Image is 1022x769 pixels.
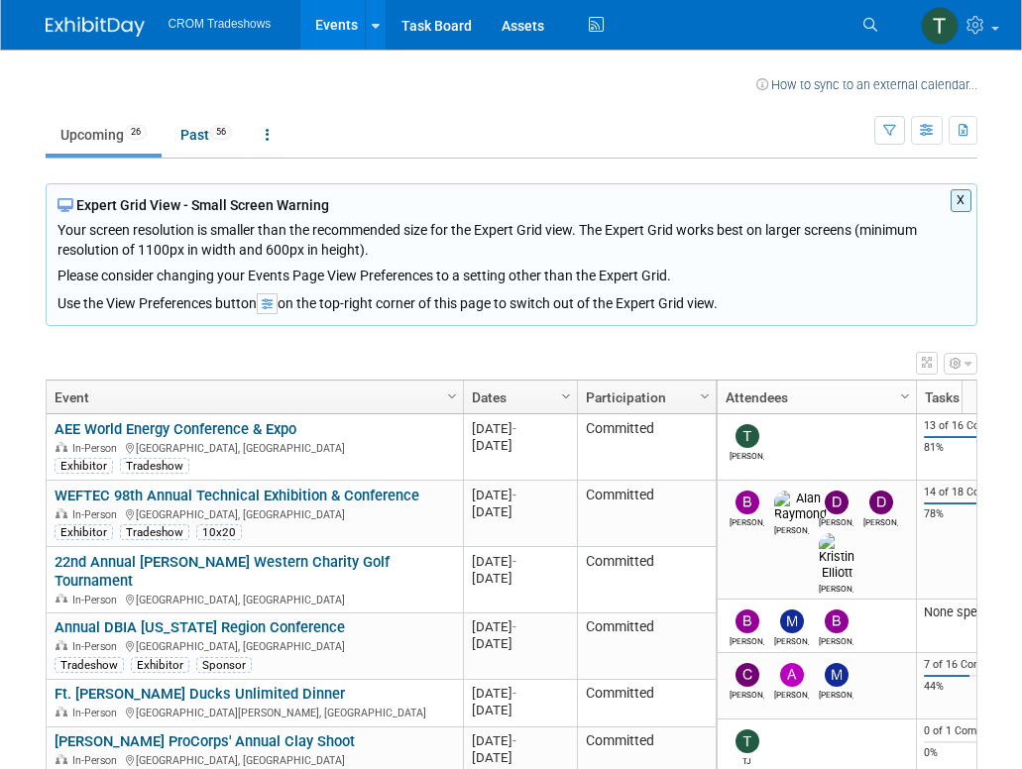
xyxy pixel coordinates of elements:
div: [DATE] [472,702,568,718]
span: Column Settings [444,388,460,404]
div: Sponsor [196,657,252,673]
a: Column Settings [441,381,463,410]
div: Your screen resolution is smaller than the recommended size for the Expert Grid view. The Expert ... [57,215,965,285]
div: [DATE] [472,437,568,454]
img: Tod Green [736,424,759,448]
div: [GEOGRAPHIC_DATA], [GEOGRAPHIC_DATA] [55,505,454,522]
div: Myers Carpenter [774,633,809,646]
div: [DATE] [472,685,568,702]
div: TJ Williams [730,753,764,766]
div: Tradeshow [55,657,124,673]
div: Exhibitor [55,524,113,540]
div: [DATE] [472,487,568,503]
div: Expert Grid View - Small Screen Warning [57,195,965,215]
td: Committed [577,414,716,481]
img: Daniel Haugland [825,491,849,514]
a: Dates [472,381,564,414]
div: [GEOGRAPHIC_DATA], [GEOGRAPHIC_DATA] [55,591,454,607]
img: TJ Williams [736,729,759,753]
img: Bobby Oyenarte [736,491,759,514]
div: [GEOGRAPHIC_DATA], [GEOGRAPHIC_DATA] [55,751,454,768]
div: Kristin Elliott [819,581,853,594]
img: ExhibitDay [46,17,145,37]
a: Attendees [726,381,903,414]
div: Alan Raymond [774,522,809,535]
a: How to sync to an external calendar... [756,77,977,92]
div: Tod Green [730,448,764,461]
img: Alan Raymond [774,491,827,522]
span: Column Settings [897,388,913,404]
img: In-Person Event [56,754,67,764]
span: - [512,686,516,701]
img: In-Person Event [56,640,67,650]
div: Michael Brandao [819,687,853,700]
div: Exhibitor [131,657,189,673]
a: Column Settings [555,381,577,410]
div: Branden Peterson [730,633,764,646]
a: 22nd Annual [PERSON_NAME] Western Charity Golf Tournament [55,553,390,590]
span: - [512,554,516,569]
div: Alexander Ciasca [774,687,809,700]
span: In-Person [72,442,123,455]
img: Michael Brandao [825,663,849,687]
img: Branden Peterson [736,609,759,633]
img: In-Person Event [56,508,67,518]
div: [DATE] [472,553,568,570]
div: [DATE] [472,749,568,766]
a: Column Settings [894,381,916,410]
span: In-Person [72,594,123,606]
div: [DATE] [472,420,568,437]
div: Tradeshow [120,524,189,540]
td: Committed [577,613,716,680]
div: Tradeshow [120,458,189,474]
button: X [951,189,971,212]
div: 10x20 [196,524,242,540]
div: Blake Roberts [819,633,853,646]
img: Daniel Austria [869,491,893,514]
span: - [512,733,516,748]
span: 26 [125,125,147,140]
div: Exhibitor [55,458,113,474]
span: Column Settings [697,388,713,404]
div: [DATE] [472,618,568,635]
span: In-Person [72,707,123,719]
a: Past56 [166,116,247,154]
div: Use the View Preferences button on the top-right corner of this page to switch out of the Expert ... [57,285,965,314]
a: Tasks [925,381,1022,414]
img: In-Person Event [56,594,67,604]
div: Please consider changing your Events Page View Preferences to a setting other than the Expert Grid. [57,260,965,285]
td: Committed [577,547,716,613]
a: Column Settings [694,381,716,410]
a: Participation [586,381,703,414]
td: Committed [577,680,716,727]
div: [DATE] [472,732,568,749]
div: [GEOGRAPHIC_DATA], [GEOGRAPHIC_DATA] [55,637,454,654]
div: Daniel Haugland [819,514,853,527]
img: Alexander Ciasca [780,663,804,687]
div: [GEOGRAPHIC_DATA], [GEOGRAPHIC_DATA] [55,439,454,456]
div: [DATE] [472,570,568,587]
img: In-Person Event [56,442,67,452]
img: Tod Green [921,7,959,45]
a: AEE World Energy Conference & Expo [55,420,296,438]
img: Kristin Elliott [819,533,854,581]
span: CROM Tradeshows [169,17,272,31]
a: [PERSON_NAME] ProCorps' Annual Clay Shoot [55,732,355,750]
a: WEFTEC 98th Annual Technical Exhibition & Conference [55,487,419,504]
div: [GEOGRAPHIC_DATA][PERSON_NAME], [GEOGRAPHIC_DATA] [55,704,454,720]
div: Bobby Oyenarte [730,514,764,527]
span: - [512,421,516,436]
a: Annual DBIA [US_STATE] Region Conference [55,618,345,636]
a: Event [55,381,450,414]
img: In-Person Event [56,707,67,716]
img: Myers Carpenter [780,609,804,633]
div: Cameron Kenyon [730,687,764,700]
span: - [512,619,516,634]
img: Cameron Kenyon [736,663,759,687]
div: [DATE] [472,635,568,652]
span: Column Settings [558,388,574,404]
div: [DATE] [472,503,568,520]
span: In-Person [72,640,123,653]
div: Daniel Austria [863,514,898,527]
span: 56 [210,125,232,140]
